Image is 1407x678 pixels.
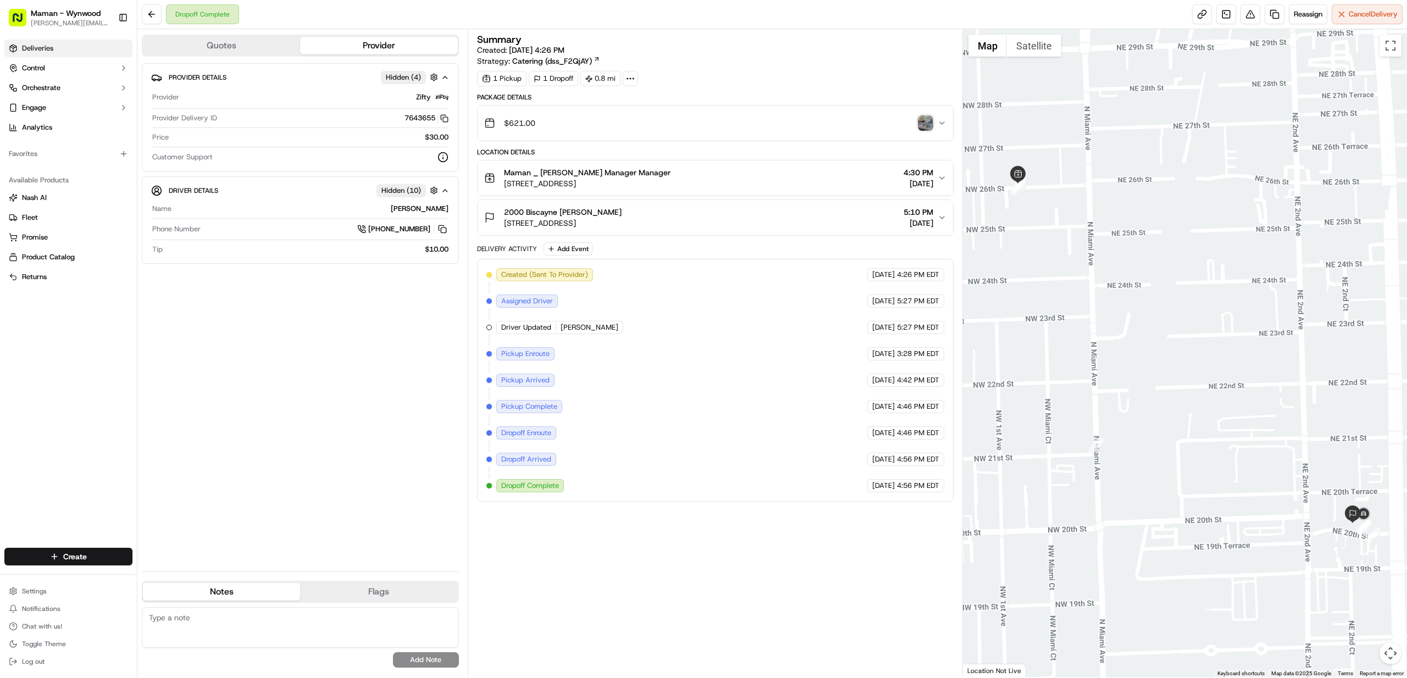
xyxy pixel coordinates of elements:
[504,167,671,178] span: Maman _ [PERSON_NAME] Manager Manager
[22,246,84,257] span: Knowledge Base
[872,375,895,385] span: [DATE]
[4,636,132,652] button: Toggle Theme
[22,657,45,666] span: Log out
[31,8,101,19] button: Maman - Wynwood
[405,113,448,123] button: 7643655
[167,244,448,254] div: $10.00
[501,481,559,491] span: Dropoff Complete
[31,19,109,27] button: [PERSON_NAME][EMAIL_ADDRESS][DOMAIN_NAME]
[501,296,553,306] span: Assigned Driver
[93,247,102,255] div: 💻
[4,4,114,31] button: Maman - Wynwood[PERSON_NAME][EMAIL_ADDRESS][DOMAIN_NAME]
[904,207,933,218] span: 5:10 PM
[152,132,169,142] span: Price
[897,481,939,491] span: 4:56 PM EDT
[22,604,60,613] span: Notifications
[425,132,448,142] span: $30.00
[34,200,91,209] span: Klarizel Pensader
[501,454,551,464] span: Dropoff Arrived
[477,71,527,86] div: 1 Pickup
[152,152,213,162] span: Customer Support
[1366,528,1380,542] div: 18
[968,35,1007,57] button: Show street map
[381,70,441,84] button: Hidden (4)
[22,83,60,93] span: Orchestrate
[22,123,52,132] span: Analytics
[501,428,551,438] span: Dropoff Enroute
[4,548,132,565] button: Create
[152,204,171,214] span: Name
[11,105,31,125] img: 1736555255976-a54dd68f-1ca7-489b-9aae-adbdc363a1c4
[872,349,895,359] span: [DATE]
[152,244,163,254] span: Tip
[504,178,671,189] span: [STREET_ADDRESS]
[1289,4,1327,24] button: Reassign
[512,55,600,66] a: Catering (dss_F2QjAY)
[897,428,939,438] span: 4:46 PM EDT
[152,224,201,234] span: Phone Number
[501,402,557,412] span: Pickup Complete
[93,200,97,209] span: •
[1380,35,1402,57] button: Toggle fullscreen view
[897,375,939,385] span: 4:42 PM EDT
[897,349,939,359] span: 3:28 PM EDT
[376,184,441,197] button: Hidden (10)
[22,103,46,113] span: Engage
[300,583,457,601] button: Flags
[4,79,132,97] button: Orchestrate
[9,272,128,282] a: Returns
[966,663,1002,677] a: Open this area in Google Maps (opens a new window)
[4,189,132,207] button: Nash AI
[1011,178,1026,192] div: 16
[509,45,564,55] span: [DATE] 4:26 PM
[435,91,448,104] img: zifty-logo-trans-sq.png
[1271,670,1331,676] span: Map data ©2025 Google
[897,402,939,412] span: 4:46 PM EDT
[7,241,88,261] a: 📗Knowledge Base
[4,40,132,57] a: Deliveries
[477,93,954,102] div: Package Details
[1217,670,1265,677] button: Keyboard shortcuts
[22,587,47,596] span: Settings
[49,116,151,125] div: We're available if you need us!
[477,244,537,253] div: Delivery Activity
[4,209,132,226] button: Fleet
[11,44,200,62] p: Welcome 👋
[99,170,121,179] span: [DATE]
[9,213,128,223] a: Fleet
[544,242,592,255] button: Add Event
[152,92,179,102] span: Provider
[22,272,47,282] span: Returns
[897,454,939,464] span: 4:56 PM EDT
[918,115,933,131] img: photo_proof_of_delivery image
[504,218,622,229] span: [STREET_ADDRESS]
[1356,519,1371,533] div: 20
[109,273,133,281] span: Pylon
[357,223,448,235] a: [PHONE_NUMBER]
[151,68,450,86] button: Provider DetailsHidden (4)
[169,186,218,195] span: Driver Details
[99,200,121,209] span: [DATE]
[4,248,132,266] button: Product Catalog
[187,108,200,121] button: Start new chat
[152,113,217,123] span: Provider Delivery ID
[501,349,550,359] span: Pickup Enroute
[104,246,176,257] span: API Documentation
[501,375,550,385] span: Pickup Arrived
[22,640,66,648] span: Toggle Theme
[478,200,953,235] button: 2000 Biscayne [PERSON_NAME][STREET_ADDRESS]5:10 PM[DATE]
[22,43,53,53] span: Deliveries
[416,92,431,102] span: Zifty
[872,323,895,332] span: [DATE]
[1007,35,1061,57] button: Show satellite imagery
[11,160,29,177] img: Klarizel Pensader
[872,454,895,464] span: [DATE]
[966,663,1002,677] img: Google
[477,35,522,45] h3: Summary
[561,323,618,332] span: [PERSON_NAME]
[1089,438,1104,452] div: 17
[904,218,933,229] span: [DATE]
[504,118,535,129] span: $621.00
[4,601,132,616] button: Notifications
